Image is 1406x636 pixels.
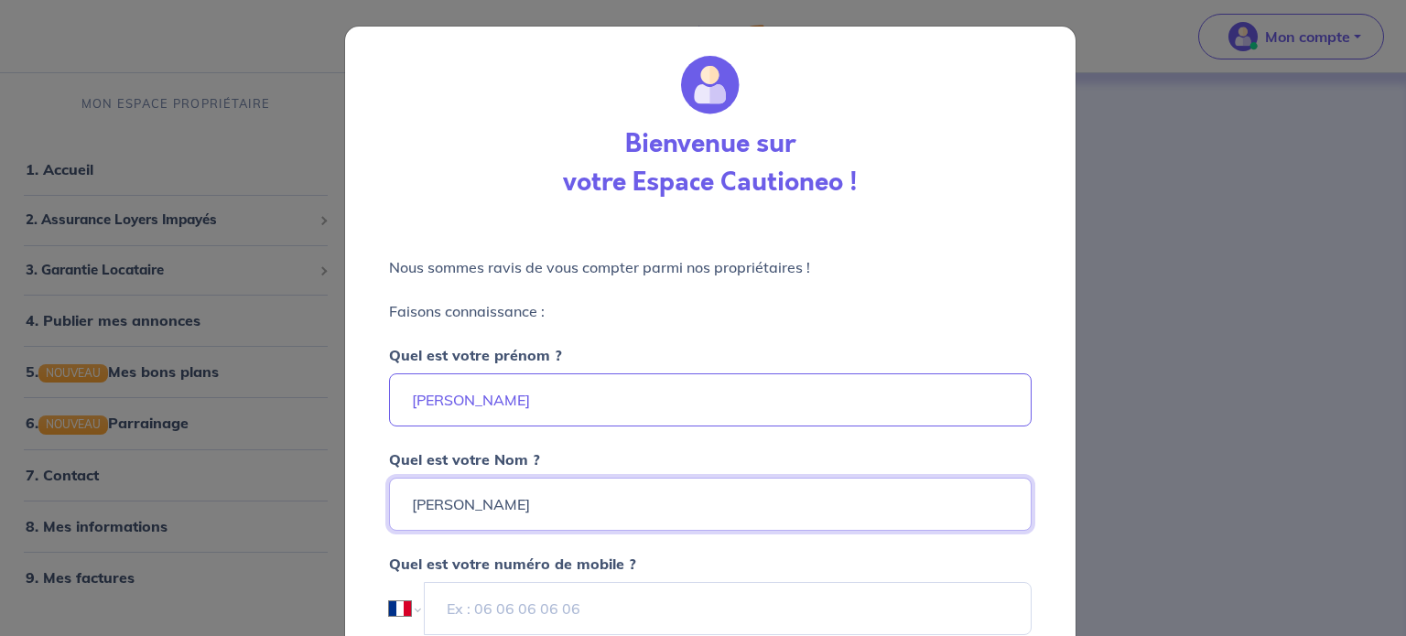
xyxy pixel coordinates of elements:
[389,555,636,573] strong: Quel est votre numéro de mobile ?
[389,450,540,469] strong: Quel est votre Nom ?
[424,582,1031,635] input: Ex : 06 06 06 06 06
[563,167,858,199] h3: votre Espace Cautioneo !
[681,56,740,114] img: wallet_circle
[389,373,1032,426] input: Ex : Martin
[389,256,1032,278] p: Nous sommes ravis de vous compter parmi nos propriétaires !
[389,346,562,364] strong: Quel est votre prénom ?
[389,478,1032,531] input: Ex : Durand
[389,300,1032,322] p: Faisons connaissance :
[625,129,795,160] h3: Bienvenue sur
